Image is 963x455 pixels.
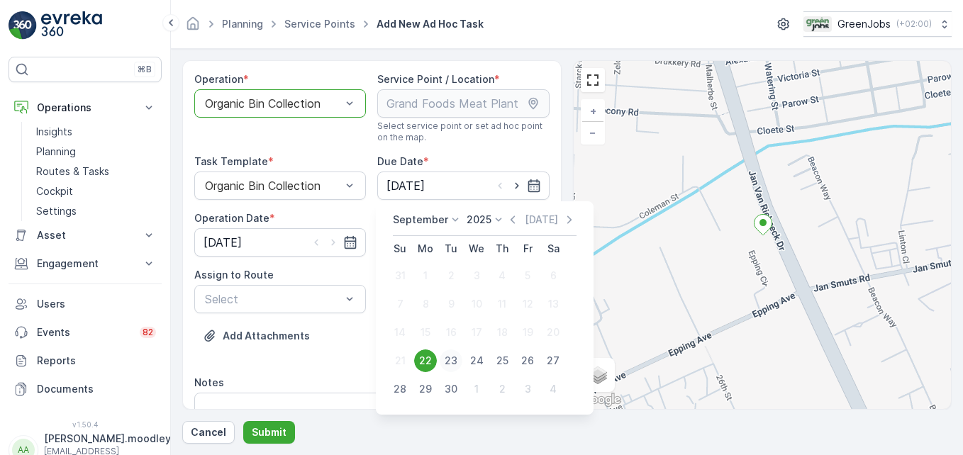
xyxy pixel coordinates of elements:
[30,122,162,142] a: Insights
[9,347,162,375] a: Reports
[582,122,603,143] a: Zoom Out
[9,94,162,122] button: Operations
[465,264,488,287] div: 3
[440,264,462,287] div: 2
[194,228,366,257] input: dd/mm/yyyy
[377,73,494,85] label: Service Point / Location
[438,236,464,262] th: Tuesday
[36,204,77,218] p: Settings
[542,293,564,315] div: 13
[542,264,564,287] div: 6
[414,378,437,400] div: 29
[143,327,153,338] p: 82
[465,349,488,372] div: 24
[516,349,539,372] div: 26
[440,293,462,315] div: 9
[374,17,486,31] span: Add New Ad Hoc Task
[440,321,462,344] div: 16
[377,172,549,200] input: dd/mm/yyyy
[284,18,355,30] a: Service Points
[414,264,437,287] div: 1
[489,236,515,262] th: Thursday
[491,349,513,372] div: 25
[491,293,513,315] div: 11
[589,126,596,138] span: −
[465,321,488,344] div: 17
[389,293,411,315] div: 7
[194,73,243,85] label: Operation
[440,349,462,372] div: 23
[516,378,539,400] div: 3
[36,164,109,179] p: Routes & Tasks
[516,293,539,315] div: 12
[377,89,549,118] input: Grand Foods Meat Plant
[37,382,156,396] p: Documents
[252,425,286,439] p: Submit
[138,64,152,75] p: ⌘B
[515,236,540,262] th: Friday
[516,321,539,344] div: 19
[540,236,566,262] th: Saturday
[803,16,832,32] img: Green_Jobs_Logo.png
[36,184,73,198] p: Cockpit
[191,425,226,439] p: Cancel
[37,354,156,368] p: Reports
[194,212,269,224] label: Operation Date
[9,290,162,318] a: Users
[182,421,235,444] button: Cancel
[837,17,891,31] p: GreenJobs
[896,18,932,30] p: ( +02:00 )
[194,376,224,388] label: Notes
[37,101,133,115] p: Operations
[525,213,558,227] p: [DATE]
[243,421,295,444] button: Submit
[464,236,489,262] th: Wednesday
[542,349,564,372] div: 27
[9,420,162,429] span: v 1.50.4
[542,321,564,344] div: 20
[194,155,268,167] label: Task Template
[185,21,201,33] a: Homepage
[467,213,491,227] p: 2025
[37,325,131,339] p: Events
[30,142,162,162] a: Planning
[389,264,411,287] div: 31
[491,321,513,344] div: 18
[222,18,263,30] a: Planning
[37,257,133,271] p: Engagement
[582,359,613,391] a: Layers
[465,378,488,400] div: 1
[194,325,318,347] button: Upload File
[194,269,274,281] label: Assign to Route
[389,378,411,400] div: 28
[377,120,549,143] span: Select service point or set ad hoc point on the map.
[36,125,72,139] p: Insights
[389,321,411,344] div: 14
[440,378,462,400] div: 30
[30,201,162,221] a: Settings
[389,349,411,372] div: 21
[577,391,624,409] img: Google
[542,378,564,400] div: 4
[414,349,437,372] div: 22
[577,391,624,409] a: Open this area in Google Maps (opens a new window)
[44,432,171,446] p: [PERSON_NAME].moodley
[9,375,162,403] a: Documents
[30,162,162,181] a: Routes & Tasks
[37,228,133,242] p: Asset
[9,249,162,278] button: Engagement
[9,221,162,249] button: Asset
[582,101,603,122] a: Zoom In
[465,293,488,315] div: 10
[413,236,438,262] th: Monday
[491,264,513,287] div: 4
[582,69,603,91] a: View Fullscreen
[414,321,437,344] div: 15
[393,213,448,227] p: September
[205,291,341,308] p: Select
[387,236,413,262] th: Sunday
[377,155,423,167] label: Due Date
[36,145,76,159] p: Planning
[223,329,310,343] p: Add Attachments
[414,293,437,315] div: 8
